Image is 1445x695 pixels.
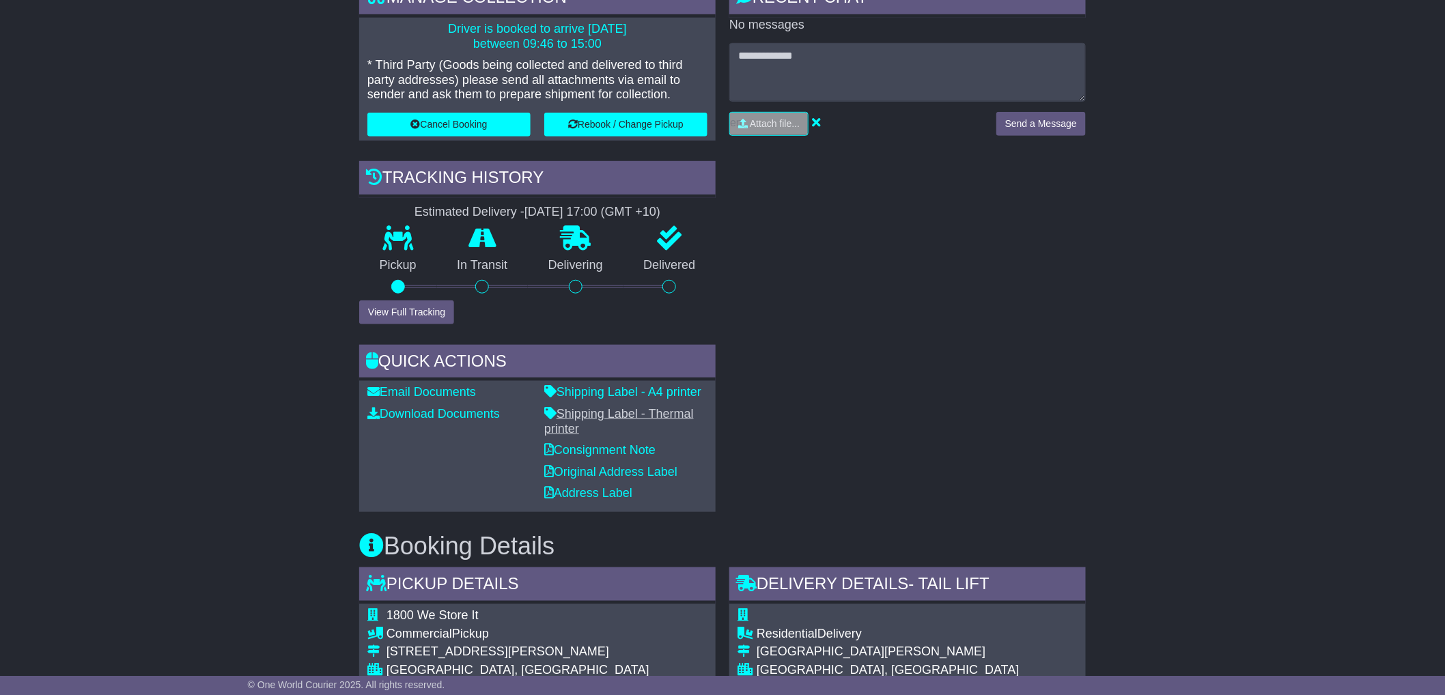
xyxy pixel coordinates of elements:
[528,258,623,273] p: Delivering
[387,627,452,640] span: Commercial
[387,627,649,642] div: Pickup
[757,627,1020,642] div: Delivery
[359,205,716,220] div: Estimated Delivery -
[387,663,649,678] div: [GEOGRAPHIC_DATA], [GEOGRAPHIC_DATA]
[757,627,817,640] span: Residential
[437,258,529,273] p: In Transit
[729,18,1086,33] p: No messages
[387,608,479,622] span: 1800 We Store It
[359,258,437,273] p: Pickup
[757,663,1020,678] div: [GEOGRAPHIC_DATA], [GEOGRAPHIC_DATA]
[359,533,1086,560] h3: Booking Details
[729,567,1086,604] div: Delivery Details
[524,205,660,220] div: [DATE] 17:00 (GMT +10)
[387,644,649,659] div: [STREET_ADDRESS][PERSON_NAME]
[367,385,476,399] a: Email Documents
[544,465,677,479] a: Original Address Label
[359,161,716,198] div: Tracking history
[248,679,445,690] span: © One World Courier 2025. All rights reserved.
[996,112,1086,136] button: Send a Message
[359,345,716,382] div: Quick Actions
[544,407,694,436] a: Shipping Label - Thermal printer
[359,300,454,324] button: View Full Tracking
[544,443,656,457] a: Consignment Note
[544,486,632,500] a: Address Label
[544,113,707,137] button: Rebook / Change Pickup
[367,22,707,51] p: Driver is booked to arrive [DATE] between 09:46 to 15:00
[623,258,716,273] p: Delivered
[544,385,701,399] a: Shipping Label - A4 printer
[367,58,707,102] p: * Third Party (Goods being collected and delivered to third party addresses) please send all atta...
[909,574,990,593] span: - Tail Lift
[367,407,500,421] a: Download Documents
[367,113,531,137] button: Cancel Booking
[757,644,1020,659] div: [GEOGRAPHIC_DATA][PERSON_NAME]
[359,567,716,604] div: Pickup Details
